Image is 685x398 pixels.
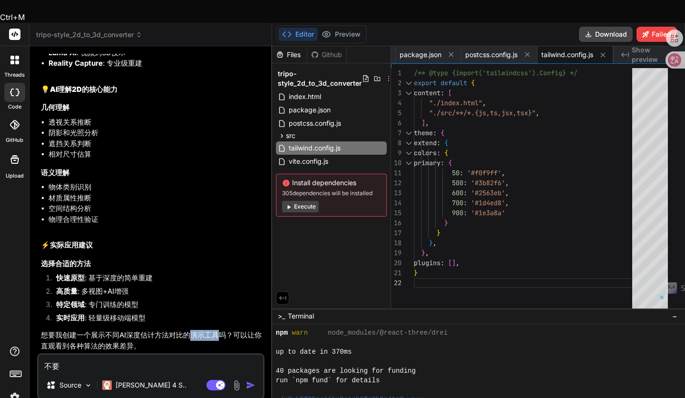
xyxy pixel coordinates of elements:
[391,168,401,178] div: 11
[50,240,93,249] strong: 实际应用建议
[276,347,352,357] span: up to date in 370ms
[391,268,401,278] div: 21
[278,311,285,321] span: >_
[49,286,263,299] li: : 多视图+AI增强
[41,103,69,112] strong: 几何理解
[288,142,342,154] span: tailwind.config.js
[4,71,25,79] label: threads
[414,89,440,97] span: content
[391,138,401,148] div: 8
[391,158,401,168] div: 10
[437,139,440,147] span: :
[391,248,401,258] div: 19
[460,169,463,177] span: :
[39,355,263,372] textarea: 不要
[391,208,401,218] div: 15
[452,169,460,177] span: 50
[471,79,475,87] span: {
[59,380,81,390] p: Source
[84,381,92,389] img: Pick Models
[452,199,463,207] span: 700
[482,99,486,107] span: ,
[421,119,425,127] span: ]
[49,182,263,193] li: 物体类别识别
[440,129,444,137] span: {
[282,189,381,197] span: 305 dependencies will be installed
[328,328,448,338] span: node_modules/@react-three/drei
[49,313,263,326] li: : 轻量级移动端模型
[402,158,415,168] div: Click to collapse the range.
[49,273,263,286] li: : 基于深度的简单重建
[463,189,467,197] span: :
[49,139,263,149] li: 遮挡关系判断
[116,380,186,390] p: [PERSON_NAME] 4 S..
[402,128,415,138] div: Click to collapse the range.
[41,240,263,251] h2: ⚡
[49,299,263,313] li: : 专门训练的模型
[282,201,319,212] button: Execute
[50,85,117,94] strong: AI理解2D的核心能力
[391,128,401,138] div: 7
[505,199,509,207] span: ,
[421,249,425,257] span: }
[246,380,255,390] img: icon
[41,330,263,351] p: 想要我创建一个展示不同AI深度估计方法对比的演示工具吗？可以让你直观看到各种算法的效果差异。
[391,198,401,208] div: 14
[49,58,263,69] li: : 专业级重建
[391,78,401,88] div: 2
[56,273,85,282] strong: 快速原型
[433,239,437,247] span: ,
[672,311,677,321] span: −
[414,149,437,157] span: colors
[444,219,448,227] span: }
[391,178,401,188] div: 12
[49,203,263,214] li: 空间结构分析
[391,88,401,98] div: 3
[429,109,536,117] span: "./src/**/*.{js,ts,jsx,tsx}"
[391,118,401,128] div: 6
[402,138,415,148] div: Click to collapse the range.
[429,239,433,247] span: }
[391,218,401,228] div: 16
[463,179,467,187] span: :
[452,209,463,217] span: 900
[391,108,401,118] div: 5
[276,328,288,338] span: npm
[440,89,444,97] span: :
[288,118,342,129] span: postcss.config.js
[49,117,263,128] li: 透视关系推断
[579,27,633,42] button: Download
[471,189,505,197] span: '#2563eb'
[471,209,505,217] span: '#1e3a8a'
[292,328,308,338] span: warn
[41,84,263,95] h2: 💡
[452,189,463,197] span: 600
[307,50,346,60] div: Github
[414,79,437,87] span: export
[288,156,329,167] span: vite.config.js
[391,148,401,158] div: 9
[440,79,467,87] span: default
[36,30,142,40] span: tripo-style_2d_to_3d_converter
[463,209,467,217] span: :
[49,128,263,139] li: 阴影和光照分析
[49,214,263,225] li: 物理合理性验证
[414,69,577,77] span: /** @type {import('tailwindcss').Config} */
[391,188,401,198] div: 13
[414,269,418,277] span: }
[632,45,677,64] span: Show preview
[49,48,77,57] strong: Luma AI
[102,380,112,390] img: Claude 4 Sonnet
[465,50,518,60] span: postcss.config.js
[272,50,307,60] div: Files
[276,376,380,385] span: run `npm fund` for details
[501,169,505,177] span: ,
[278,28,318,41] button: Editor
[456,259,460,267] span: ,
[49,193,263,204] li: 材质属性推断
[440,159,444,167] span: :
[318,28,364,41] button: Preview
[56,287,78,296] strong: 高质量
[444,139,448,147] span: {
[49,149,263,160] li: 相对尺寸估算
